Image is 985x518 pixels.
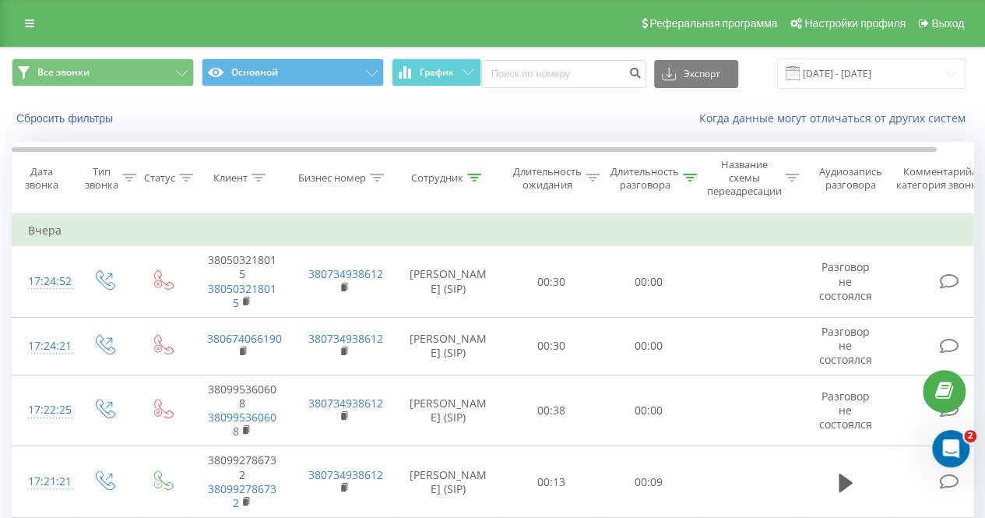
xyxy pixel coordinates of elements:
td: 00:30 [503,318,600,375]
div: Клиент [213,171,248,185]
div: Длительность ожидания [513,165,582,192]
a: 380734938612 [308,396,383,411]
span: Все звонки [37,66,90,79]
a: 380734938612 [308,331,383,346]
div: Комментарий/категория звонка [894,165,985,192]
div: 17:22:25 [28,395,59,425]
span: Настройки профиля [804,17,906,30]
div: 17:24:52 [28,266,59,297]
td: 00:13 [503,446,600,518]
span: График [420,67,454,78]
button: Сбросить фильтры [12,111,121,125]
span: Разговор не состоялся [819,389,872,432]
td: 00:00 [600,318,698,375]
td: 00:09 [600,446,698,518]
div: Название схемы переадресации [706,158,781,198]
span: Реферальная программа [649,17,777,30]
a: 380995360608 [208,410,276,439]
div: Дата звонка [12,165,70,192]
div: Сотрудник [411,171,463,185]
a: 380734938612 [308,266,383,281]
td: 00:00 [600,375,698,446]
a: 380503218015 [208,281,276,310]
td: [PERSON_NAME] (SIP) [394,446,503,518]
div: Статус [144,171,175,185]
div: 17:24:21 [28,331,59,361]
button: График [392,58,481,86]
a: Когда данные могут отличаться от других систем [699,111,973,125]
span: Разговор не состоялся [819,324,872,367]
span: Разговор не состоялся [819,259,872,302]
td: [PERSON_NAME] (SIP) [394,375,503,446]
div: Тип звонка [85,165,118,192]
a: 380674066190 [207,331,282,346]
td: [PERSON_NAME] (SIP) [394,246,503,318]
div: Длительность разговора [610,165,679,192]
td: 380992786732 [192,446,293,518]
a: 380734938612 [308,467,383,482]
iframe: Intercom live chat [932,430,969,467]
a: 380992786732 [208,481,276,510]
td: 380503218015 [192,246,293,318]
span: 2 [964,430,976,442]
td: 00:38 [503,375,600,446]
span: Выход [931,17,964,30]
td: 00:00 [600,246,698,318]
div: Аудиозапись разговора [812,165,888,192]
td: [PERSON_NAME] (SIP) [394,318,503,375]
div: Бизнес номер [298,171,366,185]
button: Основной [202,58,384,86]
input: Поиск по номеру [481,60,646,88]
button: Все звонки [12,58,194,86]
div: 17:21:21 [28,467,59,497]
td: 380995360608 [192,375,293,446]
button: Экспорт [654,60,738,88]
td: 00:30 [503,246,600,318]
